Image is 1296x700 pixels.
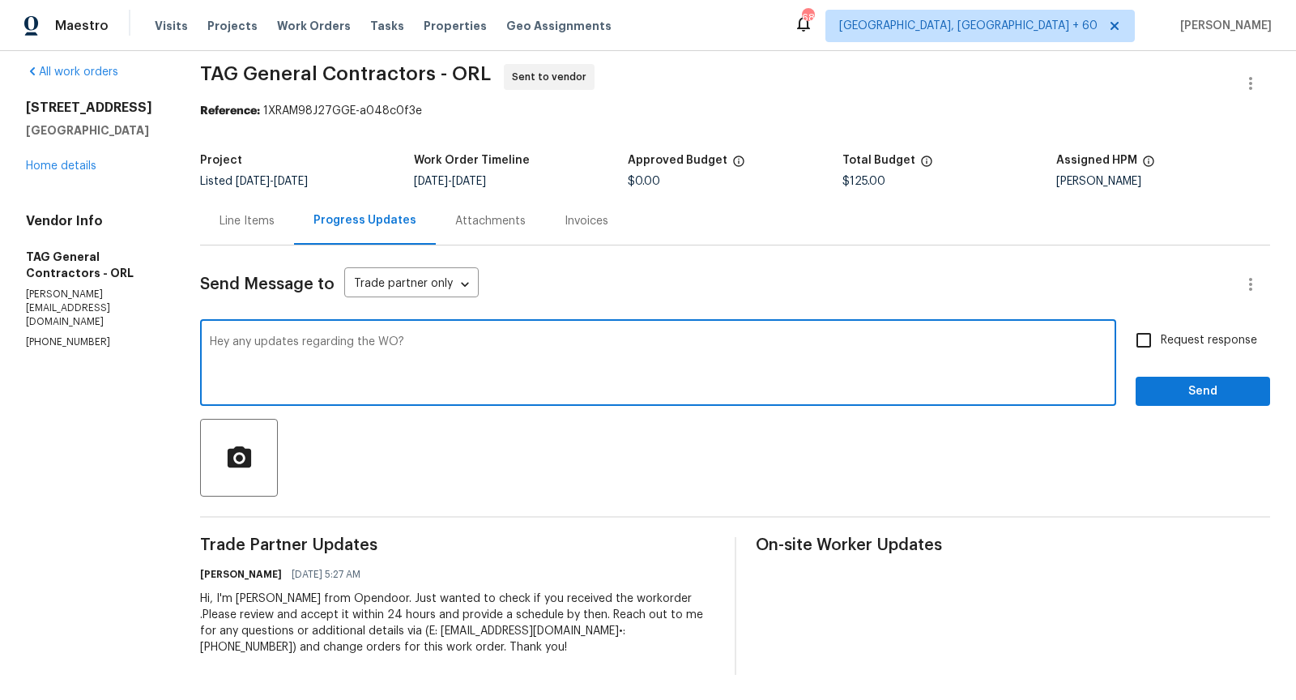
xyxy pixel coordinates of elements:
span: Projects [207,18,258,34]
div: Invoices [565,213,608,229]
span: Tasks [370,20,404,32]
span: Maestro [55,18,109,34]
div: [PERSON_NAME] [1056,176,1270,187]
button: Send [1136,377,1270,407]
div: Hi, I'm [PERSON_NAME] from Opendoor. Just wanted to check if you received the workorder .Please r... [200,591,714,655]
span: TAG General Contractors - ORL [200,64,491,83]
div: Line Items [220,213,275,229]
span: The total cost of line items that have been proposed by Opendoor. This sum includes line items th... [920,155,933,176]
span: Listed [200,176,308,187]
span: The total cost of line items that have been approved by both Opendoor and the Trade Partner. This... [732,155,745,176]
h4: Vendor Info [26,213,161,229]
p: [PHONE_NUMBER] [26,335,161,349]
a: All work orders [26,66,118,78]
span: - [414,176,486,187]
h6: [PERSON_NAME] [200,566,282,583]
span: - [236,176,308,187]
a: Home details [26,160,96,172]
div: 685 [802,10,813,26]
h5: Work Order Timeline [414,155,530,166]
span: Properties [424,18,487,34]
span: [DATE] [236,176,270,187]
h5: Project [200,155,242,166]
h5: Assigned HPM [1056,155,1137,166]
h5: [GEOGRAPHIC_DATA] [26,122,161,139]
span: The hpm assigned to this work order. [1142,155,1155,176]
div: Progress Updates [313,212,416,228]
div: Attachments [455,213,526,229]
span: [PERSON_NAME] [1174,18,1272,34]
div: Trade partner only [344,271,479,298]
span: [GEOGRAPHIC_DATA], [GEOGRAPHIC_DATA] + 60 [839,18,1098,34]
span: Work Orders [277,18,351,34]
span: [DATE] [274,176,308,187]
span: $125.00 [842,176,885,187]
span: Sent to vendor [512,69,593,85]
span: [DATE] 5:27 AM [292,566,360,583]
h5: Total Budget [842,155,915,166]
span: Geo Assignments [506,18,612,34]
div: 1XRAM98J27GGE-a048c0f3e [200,103,1270,119]
span: Visits [155,18,188,34]
span: [DATE] [414,176,448,187]
span: Send Message to [200,276,335,292]
textarea: Hey any updates regarding the WO? [210,336,1106,393]
span: Request response [1161,332,1257,349]
b: Reference: [200,105,260,117]
h2: [STREET_ADDRESS] [26,100,161,116]
span: $0.00 [628,176,660,187]
span: Send [1149,382,1257,402]
span: [DATE] [452,176,486,187]
h5: Approved Budget [628,155,727,166]
span: On-site Worker Updates [756,537,1270,553]
p: [PERSON_NAME][EMAIL_ADDRESS][DOMAIN_NAME] [26,288,161,329]
h5: TAG General Contractors - ORL [26,249,161,281]
span: Trade Partner Updates [200,537,714,553]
